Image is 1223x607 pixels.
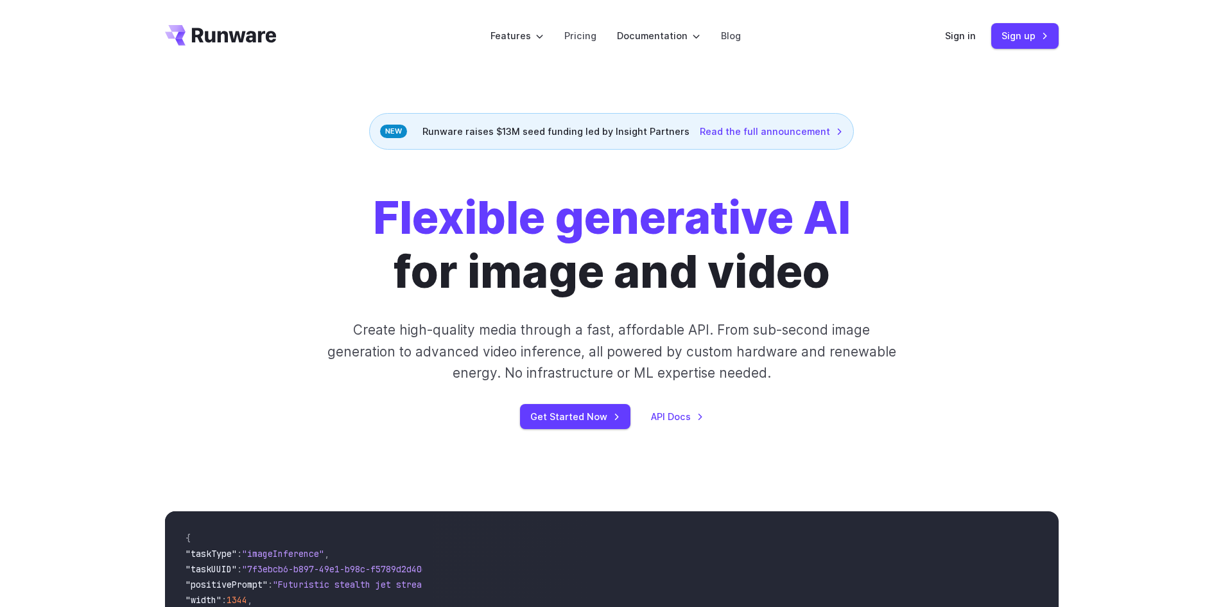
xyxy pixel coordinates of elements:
span: "Futuristic stealth jet streaking through a neon-lit cityscape with glowing purple exhaust" [273,579,740,590]
a: Blog [721,28,741,43]
a: API Docs [651,409,704,424]
a: Sign up [991,23,1059,48]
span: 1344 [227,594,247,606]
span: : [237,563,242,575]
p: Create high-quality media through a fast, affordable API. From sub-second image generation to adv... [325,319,898,383]
strong: Flexible generative AI [373,190,851,245]
span: "7f3ebcb6-b897-49e1-b98c-f5789d2d40d7" [242,563,437,575]
div: Runware raises $13M seed funding led by Insight Partners [369,113,854,150]
span: "imageInference" [242,548,324,559]
a: Pricing [564,28,596,43]
span: "width" [186,594,221,606]
label: Features [490,28,544,43]
span: "taskType" [186,548,237,559]
span: : [268,579,273,590]
label: Documentation [617,28,700,43]
a: Go to / [165,25,277,46]
span: : [221,594,227,606]
span: "taskUUID" [186,563,237,575]
a: Sign in [945,28,976,43]
span: : [237,548,242,559]
a: Read the full announcement [700,124,843,139]
span: , [324,548,329,559]
span: "positivePrompt" [186,579,268,590]
a: Get Started Now [520,404,630,429]
span: , [247,594,252,606]
h1: for image and video [373,191,851,299]
span: { [186,532,191,544]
